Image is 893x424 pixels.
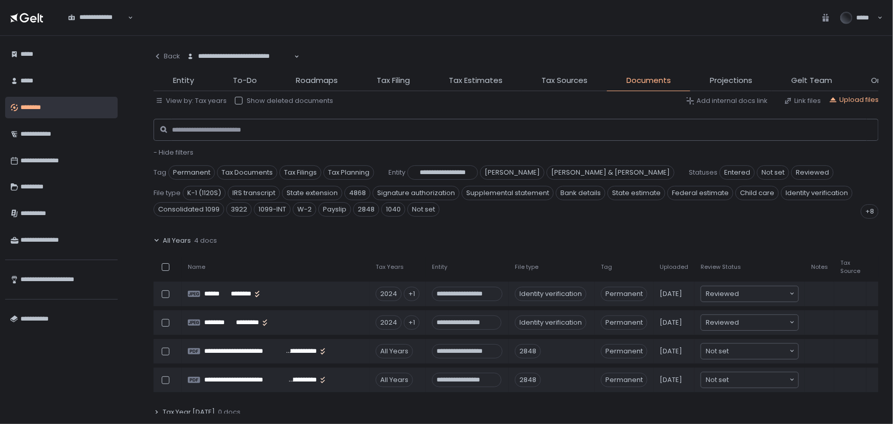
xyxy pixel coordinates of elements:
[660,318,682,327] span: [DATE]
[735,186,779,200] span: Child care
[462,186,554,200] span: Supplemental statement
[720,165,755,180] span: Entered
[254,202,291,217] span: 1099-INT
[432,263,447,271] span: Entity
[376,344,413,358] div: All Years
[163,236,191,245] span: All Years
[296,75,338,87] span: Roadmaps
[154,202,224,217] span: Consolidated 1099
[840,259,860,274] span: Tax Source
[660,347,682,356] span: [DATE]
[515,344,541,358] div: 2848
[173,75,194,87] span: Entity
[282,186,342,200] span: State extension
[601,373,647,387] span: Permanent
[376,287,402,301] div: 2024
[293,202,316,217] span: W-2
[226,202,252,217] span: 3922
[601,315,647,330] span: Permanent
[154,46,180,67] button: Back
[861,204,879,219] div: +8
[156,96,227,105] button: View by: Tax years
[729,375,789,385] input: Search for option
[791,165,834,180] span: Reviewed
[701,315,798,330] div: Search for option
[739,289,789,299] input: Search for option
[233,75,257,87] span: To-Do
[217,165,277,180] span: Tax Documents
[376,373,413,387] div: All Years
[218,408,241,417] span: 0 docs
[154,147,193,157] span: - Hide filters
[388,168,405,177] span: Entity
[323,165,374,180] span: Tax Planning
[701,372,798,388] div: Search for option
[515,315,586,330] div: Identity verification
[541,75,587,87] span: Tax Sources
[381,202,405,217] span: 1040
[183,186,226,200] span: K-1 (1120S)
[829,95,879,104] button: Upload files
[163,408,215,417] span: Tax Year [DATE]
[376,263,404,271] span: Tax Years
[194,236,217,245] span: 4 docs
[784,96,821,105] button: Link files
[154,52,180,61] div: Back
[228,186,280,200] span: IRS transcript
[601,287,647,301] span: Permanent
[515,287,586,301] div: Identity verification
[180,46,299,68] div: Search for option
[660,375,682,385] span: [DATE]
[706,375,729,385] span: Not set
[154,148,193,157] button: - Hide filters
[701,286,798,302] div: Search for option
[706,289,739,299] span: Reviewed
[376,315,402,330] div: 2024
[626,75,671,87] span: Documents
[689,168,717,177] span: Statuses
[480,165,544,180] span: [PERSON_NAME]
[811,263,828,271] span: Notes
[154,188,181,198] span: File type
[556,186,605,200] span: Bank details
[547,165,674,180] span: [PERSON_NAME] & [PERSON_NAME]
[318,202,351,217] span: Payslip
[279,165,321,180] span: Tax Filings
[407,202,440,217] span: Not set
[660,289,682,299] span: [DATE]
[188,263,205,271] span: Name
[187,61,293,71] input: Search for option
[377,75,410,87] span: Tax Filing
[781,186,853,200] span: Identity verification
[515,373,541,387] div: 2848
[607,186,665,200] span: State estimate
[757,165,789,180] span: Not set
[353,202,379,217] span: 2848
[660,263,688,271] span: Uploaded
[601,263,612,271] span: Tag
[791,75,832,87] span: Gelt Team
[701,344,798,359] div: Search for option
[739,317,789,328] input: Search for option
[168,165,215,180] span: Permanent
[373,186,460,200] span: Signature authorization
[404,287,420,301] div: +1
[686,96,768,105] button: Add internal docs link
[729,346,789,356] input: Search for option
[344,186,371,200] span: 4868
[449,75,503,87] span: Tax Estimates
[601,344,647,358] span: Permanent
[404,315,420,330] div: +1
[61,7,133,29] div: Search for option
[710,75,752,87] span: Projections
[706,317,739,328] span: Reviewed
[154,168,166,177] span: Tag
[68,22,127,32] input: Search for option
[701,263,741,271] span: Review Status
[667,186,733,200] span: Federal estimate
[706,346,729,356] span: Not set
